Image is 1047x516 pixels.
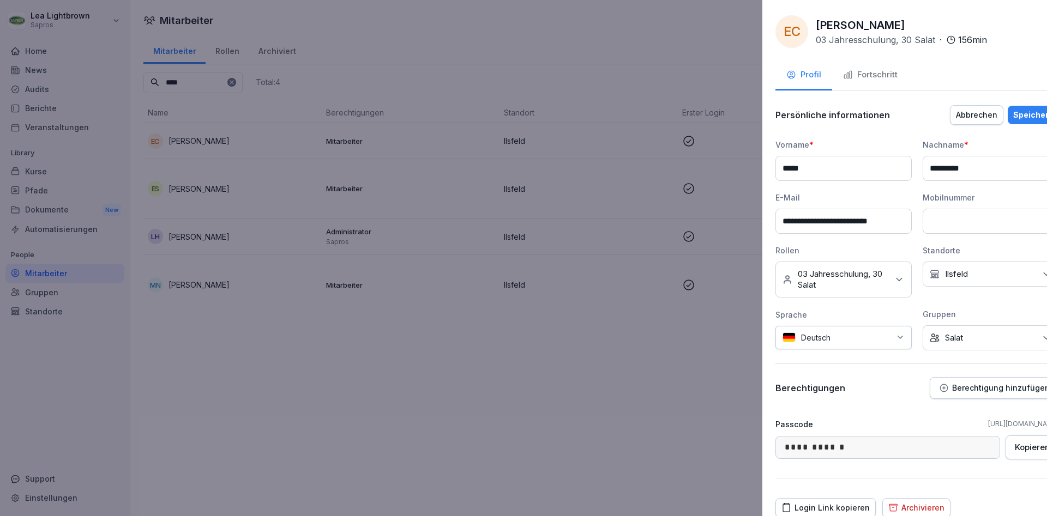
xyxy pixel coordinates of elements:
[775,326,912,349] div: Deutsch
[816,17,905,33] p: [PERSON_NAME]
[775,309,912,320] div: Sprache
[958,33,987,46] p: 156 min
[798,269,888,290] p: 03 Jahresschulung, 30 Salat
[775,192,912,203] div: E-Mail
[775,139,912,150] div: Vorname
[775,61,832,90] button: Profil
[832,61,908,90] button: Fortschritt
[775,245,912,256] div: Rollen
[775,110,890,120] p: Persönliche informationen
[816,33,935,46] p: 03 Jahresschulung, 30 Salat
[775,383,845,393] p: Berechtigungen
[945,332,963,343] p: Salat
[843,69,898,81] div: Fortschritt
[956,109,997,121] div: Abbrechen
[775,418,813,430] p: Passcode
[781,502,870,514] div: Login Link kopieren
[775,15,808,48] div: EC
[783,332,796,343] img: de.svg
[950,105,1003,125] button: Abbrechen
[945,269,968,280] p: Ilsfeld
[888,502,944,514] div: Archivieren
[786,69,821,81] div: Profil
[816,33,987,46] div: ·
